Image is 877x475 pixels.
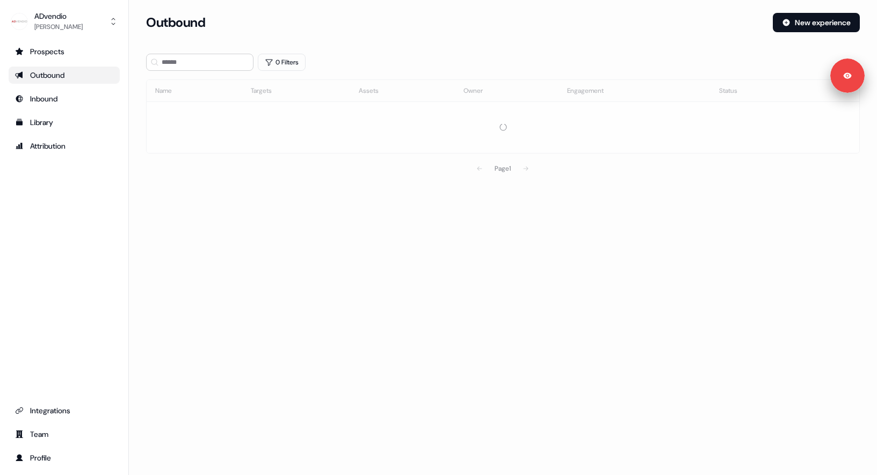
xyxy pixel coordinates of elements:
a: Go to templates [9,114,120,131]
div: Outbound [15,70,113,81]
div: Profile [15,452,113,463]
button: 0 Filters [258,54,306,71]
h3: Outbound [146,14,205,31]
a: Go to team [9,426,120,443]
a: Go to outbound experience [9,67,120,84]
a: Go to prospects [9,43,120,60]
a: Go to integrations [9,402,120,419]
div: Library [15,117,113,128]
div: Integrations [15,405,113,416]
button: New experience [773,13,860,32]
div: Prospects [15,46,113,57]
button: ADvendio[PERSON_NAME] [9,9,120,34]
div: Attribution [15,141,113,151]
div: ADvendio [34,11,83,21]
a: Go to attribution [9,137,120,155]
a: Go to Inbound [9,90,120,107]
div: Inbound [15,93,113,104]
div: Team [15,429,113,440]
a: Go to profile [9,449,120,466]
div: [PERSON_NAME] [34,21,83,32]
